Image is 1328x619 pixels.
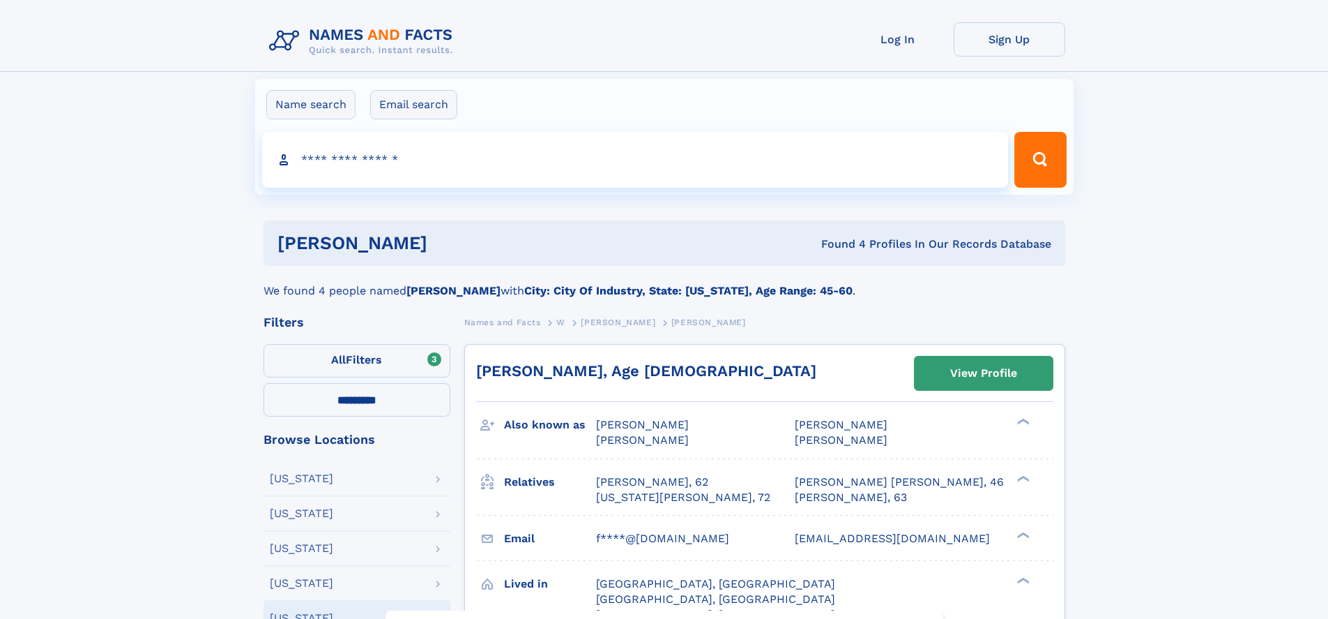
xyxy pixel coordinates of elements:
[915,357,1053,390] a: View Profile
[624,237,1051,252] div: Found 4 Profiles In Our Records Database
[950,357,1017,389] div: View Profile
[1014,530,1030,539] div: ❯
[504,413,596,437] h3: Also known as
[954,22,1065,57] a: Sign Up
[264,344,450,378] label: Filters
[370,90,457,119] label: Email search
[795,475,1004,490] a: [PERSON_NAME] [PERSON_NAME], 46
[795,532,990,545] span: [EMAIL_ADDRESS][DOMAIN_NAME]
[596,433,689,447] span: [PERSON_NAME]
[266,90,356,119] label: Name search
[270,508,333,519] div: [US_STATE]
[842,22,954,57] a: Log In
[406,284,501,297] b: [PERSON_NAME]
[596,475,708,490] a: [PERSON_NAME], 62
[596,418,689,431] span: [PERSON_NAME]
[1014,474,1030,483] div: ❯
[795,433,887,447] span: [PERSON_NAME]
[277,234,625,252] h1: [PERSON_NAME]
[671,318,746,327] span: [PERSON_NAME]
[331,353,346,366] span: All
[504,572,596,596] h3: Lived in
[556,318,565,327] span: W
[795,418,887,431] span: [PERSON_NAME]
[556,313,565,331] a: W
[270,578,333,589] div: [US_STATE]
[504,527,596,551] h3: Email
[270,543,333,554] div: [US_STATE]
[262,132,1009,188] input: search input
[1014,132,1066,188] button: Search Button
[264,316,450,329] div: Filters
[464,313,541,331] a: Names and Facts
[1014,576,1030,585] div: ❯
[581,318,655,327] span: [PERSON_NAME]
[264,266,1065,299] div: We found 4 people named with .
[596,577,835,590] span: [GEOGRAPHIC_DATA], [GEOGRAPHIC_DATA]
[596,592,835,606] span: [GEOGRAPHIC_DATA], [GEOGRAPHIC_DATA]
[476,362,816,380] a: [PERSON_NAME], Age [DEMOGRAPHIC_DATA]
[795,490,907,505] a: [PERSON_NAME], 63
[504,470,596,494] h3: Relatives
[596,490,770,505] a: [US_STATE][PERSON_NAME], 72
[264,433,450,446] div: Browse Locations
[581,313,655,331] a: [PERSON_NAME]
[1014,417,1030,426] div: ❯
[270,473,333,484] div: [US_STATE]
[524,284,853,297] b: City: City Of Industry, State: [US_STATE], Age Range: 45-60
[264,22,464,60] img: Logo Names and Facts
